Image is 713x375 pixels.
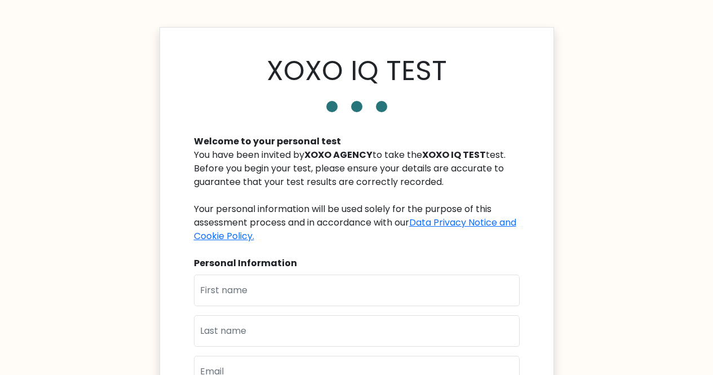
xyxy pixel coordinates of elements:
input: Last name [194,315,520,347]
input: First name [194,275,520,306]
div: Welcome to your personal test [194,135,520,148]
a: Data Privacy Notice and Cookie Policy. [194,216,516,242]
div: You have been invited by to take the test. Before you begin your test, please ensure your details... [194,148,520,243]
b: XOXO IQ TEST [422,148,486,161]
div: Personal Information [194,257,520,270]
h1: XOXO IQ TEST [267,55,447,87]
b: XOXO AGENCY [304,148,373,161]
